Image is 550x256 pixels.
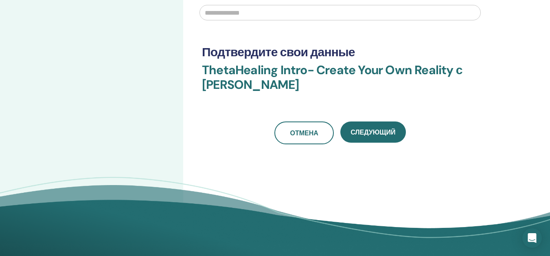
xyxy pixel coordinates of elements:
[522,228,542,248] div: Open Intercom Messenger
[202,45,478,60] h3: Подтвердите свои данные
[290,129,318,137] span: Отмена
[351,128,395,137] span: Следующий
[202,63,478,102] h3: ThetaHealing Intro- Create Your Own Reality с [PERSON_NAME]
[274,121,334,144] a: Отмена
[340,121,405,143] button: Следующий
